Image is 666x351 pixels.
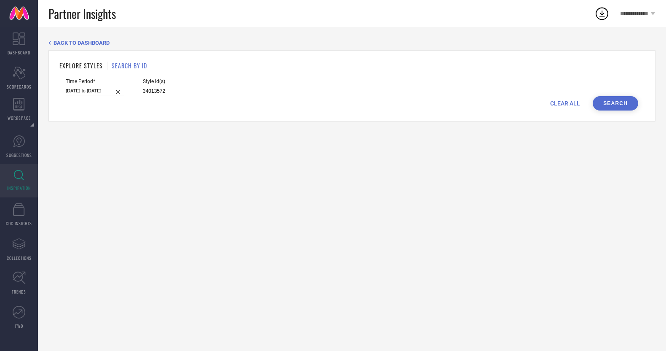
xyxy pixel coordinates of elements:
div: Open download list [594,6,610,21]
span: BACK TO DASHBOARD [53,40,110,46]
input: Enter comma separated style ids e.g. 12345, 67890 [143,86,265,96]
span: SUGGESTIONS [6,152,32,158]
input: Select time period [66,86,124,95]
span: Style Id(s) [143,78,265,84]
h1: EXPLORE STYLES [59,61,103,70]
h1: SEARCH BY ID [112,61,147,70]
span: WORKSPACE [8,115,31,121]
span: Time Period* [66,78,124,84]
span: FWD [15,323,23,329]
span: INSPIRATION [7,185,31,191]
span: TRENDS [12,289,26,295]
span: Partner Insights [48,5,116,22]
span: CDC INSIGHTS [6,220,32,227]
span: CLEAR ALL [550,100,580,107]
button: Search [593,96,638,111]
span: DASHBOARD [8,49,30,56]
span: SCORECARDS [7,84,32,90]
div: Back TO Dashboard [48,40,655,46]
span: COLLECTIONS [7,255,32,261]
